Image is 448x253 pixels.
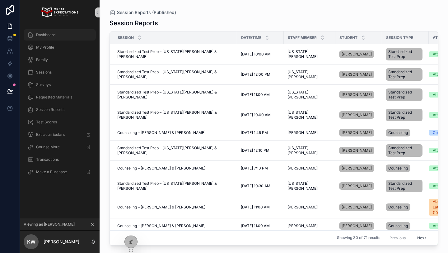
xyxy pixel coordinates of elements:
span: [DATE] 1:45 PM [241,130,268,135]
a: [DATE] 10:30 AM [241,184,280,189]
span: [US_STATE][PERSON_NAME] [287,110,332,120]
span: Standardized Test Prep [388,181,420,191]
span: [PERSON_NAME] [342,184,372,189]
a: [PERSON_NAME] [339,181,378,191]
a: [PERSON_NAME] [339,203,374,211]
a: [DATE] 7:10 PM [241,166,280,171]
a: [US_STATE][PERSON_NAME] [287,69,332,79]
span: Counseling – [PERSON_NAME] & [PERSON_NAME] [117,130,205,135]
a: Family [24,54,96,65]
span: [PERSON_NAME] [342,166,372,171]
button: Next [413,233,430,243]
span: [DATE] 11:00 AM [241,92,270,97]
a: [DATE] 11:00 AM [241,205,280,210]
span: Standardized Test Prep – [US_STATE][PERSON_NAME] & [PERSON_NAME] [117,90,233,100]
span: [PERSON_NAME] [342,72,372,77]
span: [DATE] 12:00 PM [241,72,270,77]
span: [PERSON_NAME] [287,223,318,228]
a: Counseling [386,128,425,138]
a: Counseling – [PERSON_NAME] & [PERSON_NAME] [117,166,233,171]
a: [PERSON_NAME] [287,166,332,171]
a: [PERSON_NAME] [339,128,378,138]
span: [DATE] 10:00 AM [241,112,271,117]
span: Extracurriculars [36,132,65,137]
a: [PERSON_NAME] [339,147,374,154]
span: [DATE] 11:00 AM [241,223,270,228]
a: [PERSON_NAME] [339,129,374,136]
span: Standardized Test Prep [388,146,420,155]
a: Standardized Test Prep [386,143,425,158]
a: [PERSON_NAME] [287,205,332,210]
a: CounselMore [24,141,96,153]
a: Counseling – [PERSON_NAME] & [PERSON_NAME] [117,223,233,228]
a: [US_STATE][PERSON_NAME] [287,49,332,59]
span: Session Reports [36,107,64,112]
span: Counseling [388,205,408,210]
span: Counseling [388,130,408,135]
span: Make a Purchase [36,169,67,174]
span: Test Scores [36,120,57,125]
a: [PERSON_NAME] [339,91,374,98]
a: Standardized Test Prep – [US_STATE][PERSON_NAME] & [PERSON_NAME] [117,49,233,59]
a: Extracurriculars [24,129,96,140]
span: Counseling – [PERSON_NAME] & [PERSON_NAME] [117,205,205,210]
span: [PERSON_NAME] [342,112,372,117]
span: Standardized Test Prep [388,49,420,59]
span: [PERSON_NAME] [342,92,372,97]
span: [PERSON_NAME] [342,205,372,210]
div: scrollable content [20,25,100,186]
span: [PERSON_NAME] [287,205,318,210]
a: [PERSON_NAME] [339,222,374,230]
a: Counseling – [PERSON_NAME] & [PERSON_NAME] [117,130,233,135]
a: Counseling [386,163,425,173]
a: Dashboard [24,29,96,41]
span: [PERSON_NAME] [342,148,372,153]
a: [PERSON_NAME] [339,110,378,120]
span: Session [118,35,134,40]
span: Transactions [36,157,59,162]
span: [DATE] 7:10 PM [241,166,268,171]
span: Staff Member [288,35,317,40]
a: Make a Purchase [24,166,96,178]
a: [PERSON_NAME] [287,130,332,135]
a: [DATE] 12:00 PM [241,72,280,77]
a: Standardized Test Prep – [US_STATE][PERSON_NAME] & [PERSON_NAME] [117,181,233,191]
a: [US_STATE][PERSON_NAME] [287,146,332,155]
span: [PERSON_NAME] [342,223,372,228]
span: Session Type [386,35,413,40]
span: Counseling [388,223,408,228]
span: [PERSON_NAME] [287,166,318,171]
a: [PERSON_NAME] [339,90,378,100]
a: [US_STATE][PERSON_NAME] [287,90,332,100]
span: Standardized Test Prep – [US_STATE][PERSON_NAME] & [PERSON_NAME] [117,146,233,155]
a: Standardized Test Prep – [US_STATE][PERSON_NAME] & [PERSON_NAME] [117,110,233,120]
a: Session Reports (Published) [110,9,176,16]
span: My Profile [36,45,54,50]
a: [PERSON_NAME] [339,202,378,212]
img: App logo [41,7,78,17]
span: [DATE] 11:00 AM [241,205,270,210]
span: Standardized Test Prep [388,90,420,100]
a: [DATE] 12:10 PM [241,148,280,153]
span: Requested Materials [36,95,72,100]
a: Counseling – [PERSON_NAME] & [PERSON_NAME] [117,205,233,210]
a: Standardized Test Prep – [US_STATE][PERSON_NAME] & [PERSON_NAME] [117,69,233,79]
a: [PERSON_NAME] [339,146,378,155]
a: Sessions [24,67,96,78]
a: [PERSON_NAME] [339,69,378,79]
span: [PERSON_NAME] [342,52,372,57]
a: Surveys [24,79,96,90]
span: Student [339,35,357,40]
a: Counseling [386,221,425,231]
a: [DATE] 11:00 AM [241,92,280,97]
span: Sessions [36,70,52,75]
a: [US_STATE][PERSON_NAME] [287,181,332,191]
span: Viewing as [PERSON_NAME] [24,222,75,227]
span: Family [36,57,48,62]
a: [PERSON_NAME] [339,163,378,173]
span: Surveys [36,82,51,87]
a: My Profile [24,42,96,53]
